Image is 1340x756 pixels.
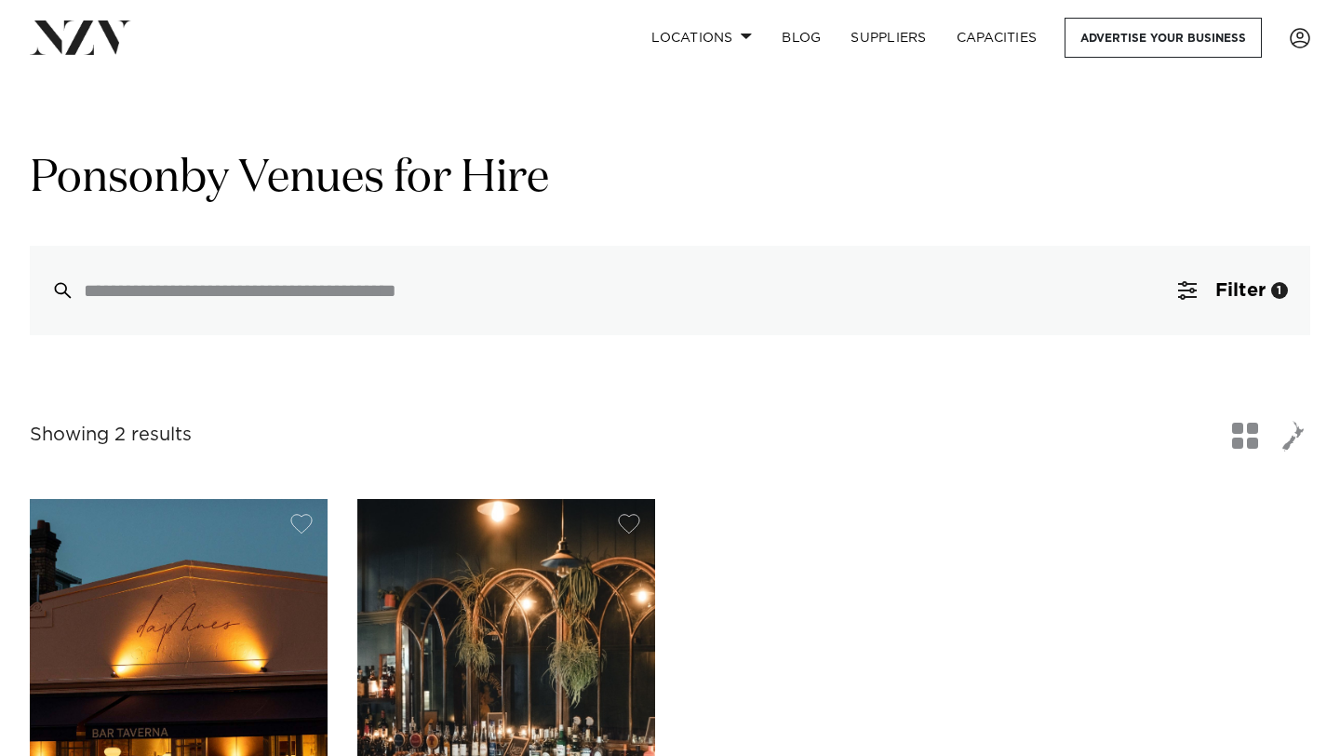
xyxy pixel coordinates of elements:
img: nzv-logo.png [30,20,131,54]
h1: Ponsonby Venues for Hire [30,150,1310,209]
a: BLOG [767,18,836,58]
div: 1 [1271,282,1288,299]
a: Capacities [942,18,1052,58]
a: Advertise your business [1065,18,1262,58]
button: Filter1 [1156,246,1310,335]
a: Locations [636,18,767,58]
span: Filter [1215,281,1266,300]
div: Showing 2 results [30,421,192,450]
a: SUPPLIERS [836,18,941,58]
